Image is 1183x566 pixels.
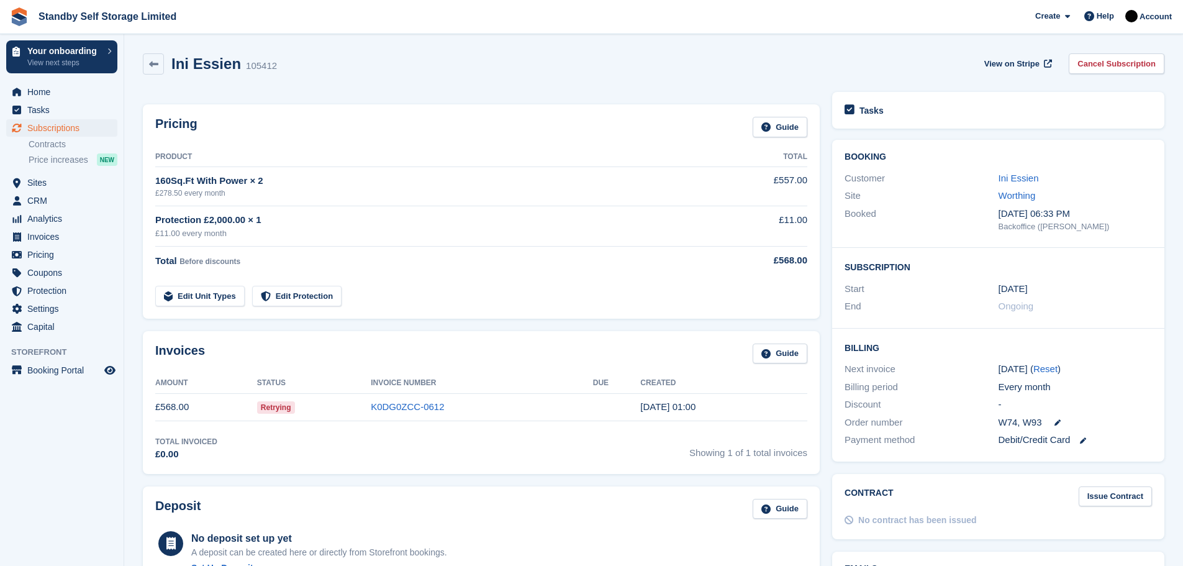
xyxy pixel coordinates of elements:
a: Guide [753,117,807,137]
a: menu [6,228,117,245]
td: £568.00 [155,393,257,421]
span: Retrying [257,401,295,414]
a: menu [6,192,117,209]
h2: Invoices [155,344,205,364]
a: Guide [753,499,807,519]
div: NEW [97,153,117,166]
a: menu [6,264,117,281]
th: Product [155,147,707,167]
img: Stephen Hambridge [1125,10,1138,22]
div: £0.00 [155,447,217,462]
div: No contract has been issued [858,514,977,527]
time: 2025-09-18 00:00:37 UTC [640,401,696,412]
span: Total [155,255,177,266]
div: Debit/Credit Card [999,433,1152,447]
span: Showing 1 of 1 total invoices [689,436,807,462]
div: Customer [845,171,998,186]
a: menu [6,83,117,101]
span: View on Stripe [984,58,1040,70]
span: Ongoing [999,301,1034,311]
a: Price increases NEW [29,153,117,167]
div: Payment method [845,433,998,447]
div: 160Sq.Ft With Power × 2 [155,174,707,188]
time: 2025-09-18 00:00:00 UTC [999,282,1028,296]
h2: Billing [845,341,1152,354]
td: £557.00 [707,167,807,206]
span: Sites [27,174,102,191]
div: No deposit set up yet [191,531,447,546]
span: Create [1035,10,1060,22]
a: menu [6,282,117,299]
span: Invoices [27,228,102,245]
h2: Contract [845,486,894,507]
div: 105412 [246,59,277,73]
span: Subscriptions [27,119,102,137]
div: - [999,398,1152,412]
span: Storefront [11,346,124,358]
a: Worthing [999,190,1036,201]
p: A deposit can be created here or directly from Storefront bookings. [191,546,447,559]
div: Order number [845,416,998,430]
a: Cancel Subscription [1069,53,1164,74]
a: Edit Protection [252,286,342,306]
h2: Booking [845,152,1152,162]
a: menu [6,174,117,191]
div: Next invoice [845,362,998,377]
div: Booked [845,207,998,233]
span: Coupons [27,264,102,281]
a: menu [6,362,117,379]
td: £11.00 [707,206,807,247]
div: Discount [845,398,998,412]
a: menu [6,210,117,227]
a: Edit Unit Types [155,286,245,306]
span: Pricing [27,246,102,263]
div: Start [845,282,998,296]
th: Status [257,373,371,393]
div: Billing period [845,380,998,395]
p: View next steps [27,57,101,68]
div: Site [845,189,998,203]
span: Tasks [27,101,102,119]
a: menu [6,119,117,137]
th: Total [707,147,807,167]
span: Before discounts [179,257,240,266]
a: menu [6,318,117,335]
span: Help [1097,10,1114,22]
span: Protection [27,282,102,299]
span: Analytics [27,210,102,227]
span: Settings [27,300,102,317]
div: Backoffice ([PERSON_NAME]) [999,221,1152,233]
div: £568.00 [707,253,807,268]
h2: Subscription [845,260,1152,273]
a: Your onboarding View next steps [6,40,117,73]
a: View on Stripe [979,53,1054,74]
a: Preview store [102,363,117,378]
div: Total Invoiced [155,436,217,447]
th: Invoice Number [371,373,593,393]
span: Account [1140,11,1172,23]
a: Standby Self Storage Limited [34,6,181,27]
span: W74, W93 [999,416,1042,430]
th: Created [640,373,807,393]
div: End [845,299,998,314]
div: £11.00 every month [155,227,707,240]
h2: Deposit [155,499,201,519]
div: [DATE] ( ) [999,362,1152,377]
div: Protection £2,000.00 × 1 [155,213,707,227]
span: Price increases [29,154,88,166]
a: Ini Essien [999,173,1039,183]
span: CRM [27,192,102,209]
h2: Ini Essien [171,55,241,72]
img: stora-icon-8386f47178a22dfd0bd8f6a31ec36ba5ce8667c1dd55bd0f319d3a0aa187defe.svg [10,7,29,26]
a: menu [6,246,117,263]
h2: Tasks [859,105,884,116]
a: menu [6,300,117,317]
a: Issue Contract [1079,486,1152,507]
h2: Pricing [155,117,197,137]
th: Due [593,373,641,393]
a: K0DG0ZCC-0612 [371,401,444,412]
div: [DATE] 06:33 PM [999,207,1152,221]
a: Reset [1033,363,1058,374]
a: Guide [753,344,807,364]
span: Booking Portal [27,362,102,379]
